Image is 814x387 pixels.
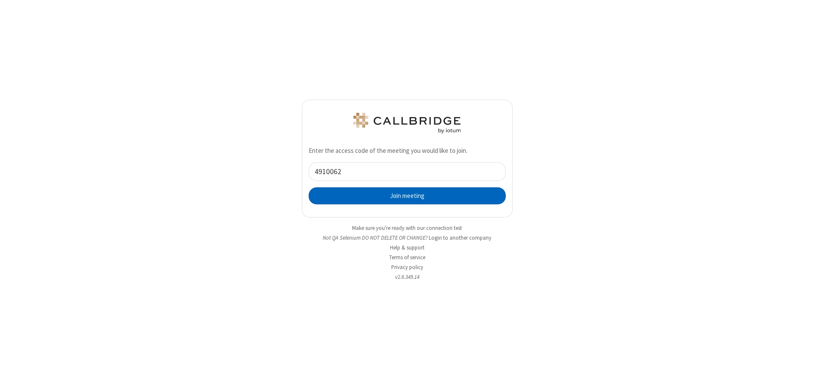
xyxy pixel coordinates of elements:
[429,234,491,242] button: Login to another company
[302,273,513,281] li: v2.6.349.14
[309,187,506,204] button: Join meeting
[390,244,424,251] a: Help & support
[352,113,462,133] img: QA Selenium DO NOT DELETE OR CHANGE
[302,234,513,242] li: Not QA Selenium DO NOT DELETE OR CHANGE?
[389,254,425,261] a: Terms of service
[309,162,506,181] input: Enter access code
[352,224,462,232] a: Make sure you're ready with our connection test
[391,264,423,271] a: Privacy policy
[309,146,506,156] p: Enter the access code of the meeting you would like to join.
